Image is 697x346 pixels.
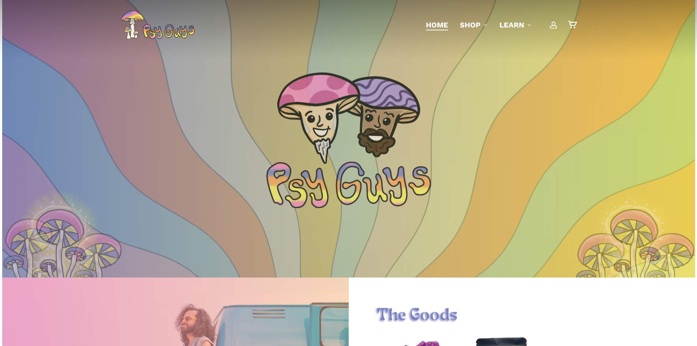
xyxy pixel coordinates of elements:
a: Home [426,20,448,30]
img: Psychedelic PsyGuys Text Logo [266,161,431,208]
img: Colorful psychedelic mushrooms with pink, blue, and yellow patterns on a glowing yellow background. [590,186,681,318]
span: Learn [499,21,524,29]
img: PsyGuys [121,10,195,40]
h1: The Goods [376,306,667,326]
a: Shop [460,20,488,30]
a: Learn [499,20,532,30]
img: PsyGuys Heads Logo [276,63,422,173]
span: Home [426,21,448,29]
span: Shop [460,21,480,29]
img: Colorful psychedelic mushrooms with pink, blue, and yellow patterns on a glowing yellow background. [16,186,107,318]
